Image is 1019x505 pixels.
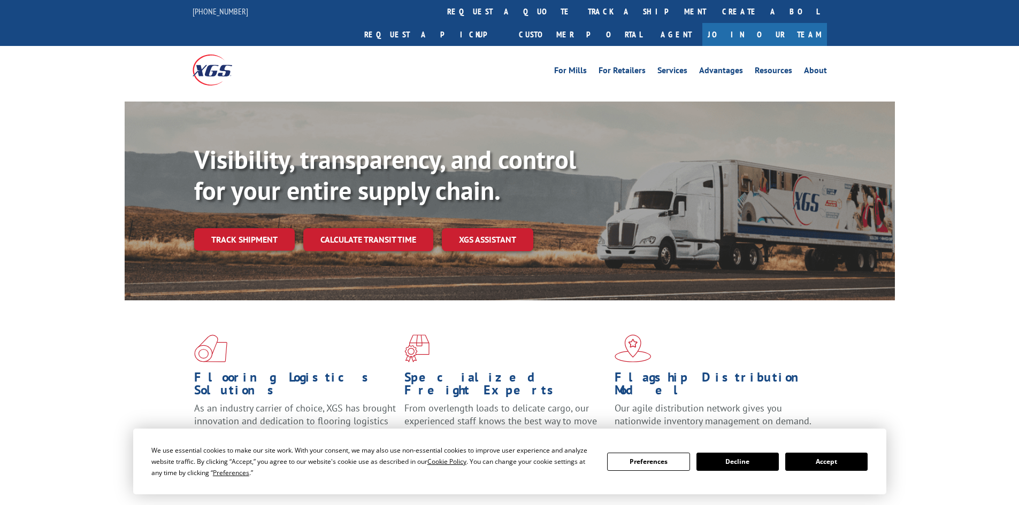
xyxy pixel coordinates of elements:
a: About [804,66,827,78]
a: For Retailers [599,66,646,78]
h1: Flooring Logistics Solutions [194,371,396,402]
a: Customer Portal [511,23,650,46]
a: Request a pickup [356,23,511,46]
button: Decline [696,453,779,471]
a: Join Our Team [702,23,827,46]
span: As an industry carrier of choice, XGS has brought innovation and dedication to flooring logistics... [194,402,396,440]
h1: Flagship Distribution Model [615,371,817,402]
a: Advantages [699,66,743,78]
a: Agent [650,23,702,46]
a: Track shipment [194,228,295,251]
b: Visibility, transparency, and control for your entire supply chain. [194,143,576,207]
div: We use essential cookies to make our site work. With your consent, we may also use non-essential ... [151,445,594,478]
button: Accept [785,453,868,471]
span: Cookie Policy [427,457,466,466]
img: xgs-icon-focused-on-flooring-red [404,335,430,362]
a: Services [657,66,687,78]
button: Preferences [607,453,689,471]
a: Calculate transit time [303,228,433,251]
div: Cookie Consent Prompt [133,429,886,494]
p: From overlength loads to delicate cargo, our experienced staff knows the best way to move your fr... [404,402,607,449]
a: For Mills [554,66,587,78]
a: Resources [755,66,792,78]
span: Our agile distribution network gives you nationwide inventory management on demand. [615,402,811,427]
img: xgs-icon-total-supply-chain-intelligence-red [194,335,227,362]
a: [PHONE_NUMBER] [193,6,248,17]
span: Preferences [213,468,249,477]
h1: Specialized Freight Experts [404,371,607,402]
img: xgs-icon-flagship-distribution-model-red [615,335,652,362]
a: XGS ASSISTANT [442,228,533,251]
